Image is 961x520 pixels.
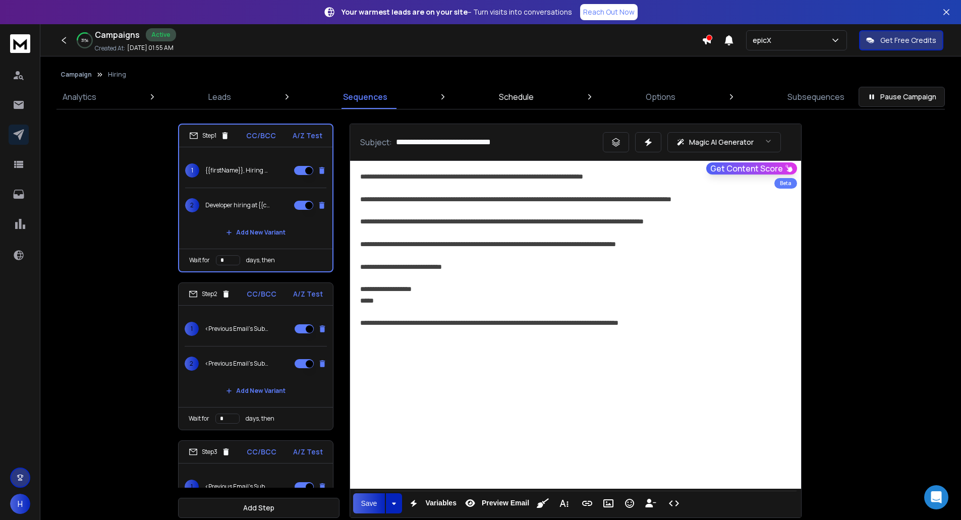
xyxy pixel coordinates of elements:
button: Pause Campaign [859,87,945,107]
button: Get Content Score [706,162,797,175]
p: days, then [246,415,274,423]
a: Sequences [337,85,393,109]
p: Options [646,91,675,103]
p: Sequences [343,91,387,103]
span: Preview Email [480,499,531,507]
p: <Previous Email's Subject> [205,483,269,491]
button: Add New Variant [218,381,294,401]
span: 1 [185,480,199,494]
p: Leads [208,91,231,103]
p: Hiring [108,71,126,79]
p: <Previous Email's Subject> [205,360,269,368]
a: Subsequences [781,85,851,109]
button: H [10,494,30,514]
span: 1 [185,322,199,336]
button: Add Step [178,498,340,518]
div: Step 3 [189,447,231,456]
button: Save [353,493,385,513]
p: Wait for [189,415,209,423]
strong: Your warmest leads are on your site [342,7,468,17]
p: CC/BCC [247,447,276,457]
button: More Text [554,493,574,513]
span: Variables [423,499,459,507]
p: Wait for [189,256,210,264]
button: Preview Email [461,493,531,513]
p: Created At: [95,44,125,52]
div: Step 1 [189,131,230,140]
a: Options [640,85,682,109]
button: Insert Unsubscribe Link [641,493,660,513]
li: Step1CC/BCCA/Z Test1{{firstName}}, Hiring Developer2Developer hiring at {{companyName}}Add New Va... [178,124,333,272]
button: Variables [404,493,459,513]
p: epicX [753,35,775,45]
div: Open Intercom Messenger [924,485,948,509]
p: A/Z Test [293,447,323,457]
p: Reach Out Now [583,7,635,17]
p: <Previous Email's Subject> [205,325,269,333]
button: Add New Variant [218,222,294,243]
button: Get Free Credits [859,30,943,50]
button: Magic AI Generator [667,132,781,152]
button: Insert Image (Ctrl+P) [599,493,618,513]
span: 2 [185,357,199,371]
p: Developer hiring at {{companyName}} [205,201,270,209]
a: Leads [202,85,237,109]
a: Schedule [493,85,540,109]
span: 1 [185,163,199,178]
button: Emoticons [620,493,639,513]
p: Magic AI Generator [689,137,754,147]
p: – Turn visits into conversations [342,7,572,17]
p: 31 % [81,37,88,43]
li: Step2CC/BCCA/Z Test1<Previous Email's Subject>2<Previous Email's Subject>Add New VariantWait ford... [178,282,333,430]
a: Analytics [56,85,102,109]
p: days, then [246,256,275,264]
p: Analytics [63,91,96,103]
div: Step 2 [189,290,231,299]
p: A/Z Test [293,289,323,299]
button: Clean HTML [533,493,552,513]
span: 2 [185,198,199,212]
div: Beta [774,178,797,189]
p: CC/BCC [246,131,276,141]
p: Subject: [360,136,392,148]
button: Insert Link (Ctrl+K) [578,493,597,513]
h1: Campaigns [95,29,140,41]
p: Subsequences [787,91,844,103]
button: Code View [664,493,684,513]
img: logo [10,34,30,53]
p: CC/BCC [247,289,276,299]
div: Active [146,28,176,41]
p: A/Z Test [293,131,322,141]
button: Campaign [61,71,92,79]
p: Schedule [499,91,534,103]
a: Reach Out Now [580,4,638,20]
p: [DATE] 01:55 AM [127,44,174,52]
p: Get Free Credits [880,35,936,45]
p: {{firstName}}, Hiring Developer [205,166,270,175]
